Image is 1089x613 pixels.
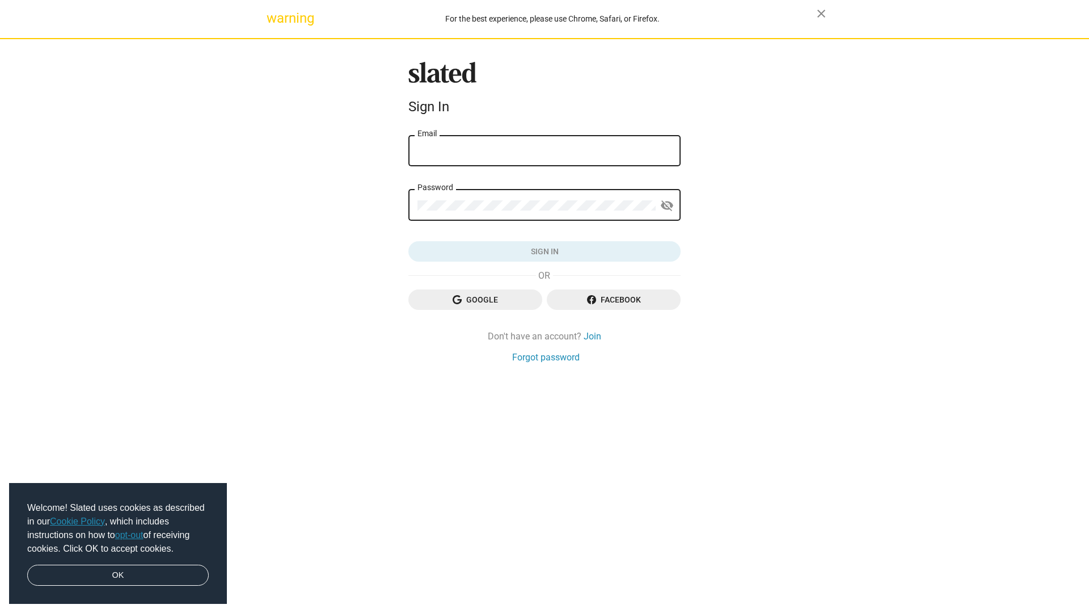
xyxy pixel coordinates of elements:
a: Forgot password [512,351,580,363]
div: Don't have an account? [408,330,681,342]
mat-icon: visibility_off [660,197,674,215]
sl-branding: Sign In [408,62,681,120]
span: Facebook [556,289,672,310]
button: Google [408,289,542,310]
div: cookieconsent [9,483,227,604]
span: Welcome! Slated uses cookies as described in our , which includes instructions on how to of recei... [27,501,209,556]
button: Facebook [547,289,681,310]
mat-icon: close [814,7,828,20]
a: Join [584,330,601,342]
a: dismiss cookie message [27,565,209,586]
div: Sign In [408,99,681,115]
span: Google [417,289,533,310]
a: Cookie Policy [50,517,105,526]
mat-icon: warning [267,11,280,25]
button: Show password [656,195,678,217]
div: For the best experience, please use Chrome, Safari, or Firefox. [288,11,817,27]
a: opt-out [115,530,143,540]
